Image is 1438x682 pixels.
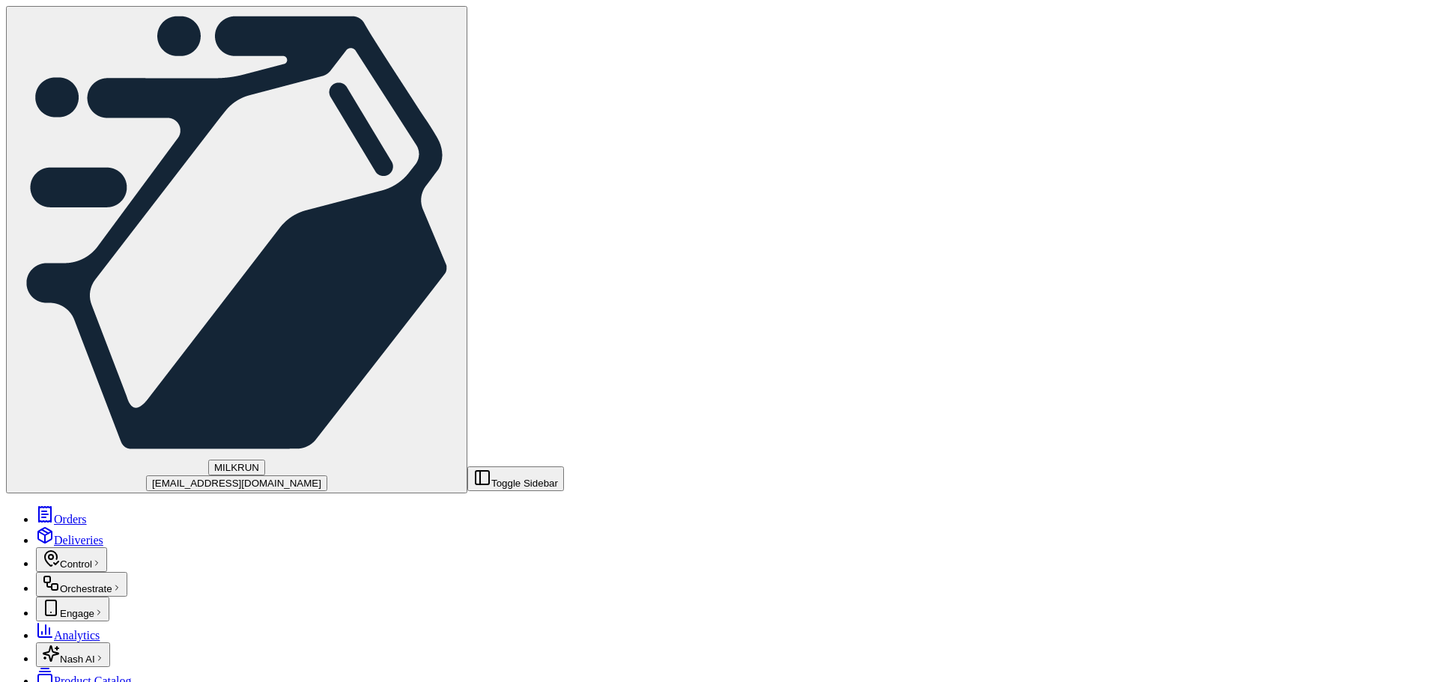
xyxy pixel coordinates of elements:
span: Nash AI [60,654,95,665]
button: [EMAIL_ADDRESS][DOMAIN_NAME] [146,475,327,491]
button: MILKRUNMILKRUN[EMAIL_ADDRESS][DOMAIN_NAME] [6,6,467,493]
span: Orchestrate [60,583,112,594]
span: MILKRUN [214,462,259,473]
span: Analytics [54,629,100,642]
span: Deliveries [54,534,103,546]
span: Toggle Sidebar [491,478,558,489]
img: MILKRUN [12,8,461,457]
a: Deliveries [36,534,103,546]
button: MILKRUN [208,460,265,475]
button: Nash AI [36,642,110,667]
a: Analytics [36,629,100,642]
span: Control [60,558,92,570]
button: Toggle Sidebar [467,466,564,491]
button: Orchestrate [36,572,127,597]
button: Engage [36,597,109,621]
span: Orders [54,513,87,526]
button: Control [36,547,107,572]
span: Engage [60,608,94,619]
span: [EMAIL_ADDRESS][DOMAIN_NAME] [152,478,321,489]
a: Orders [36,513,87,526]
